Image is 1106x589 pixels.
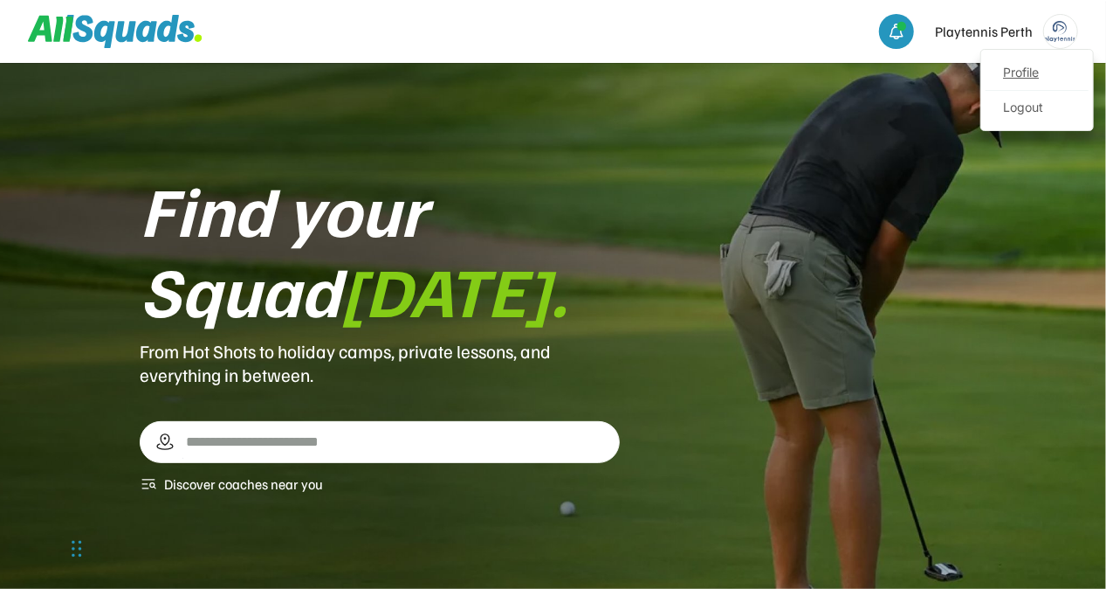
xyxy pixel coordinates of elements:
[340,246,567,333] font: [DATE].
[986,91,1089,126] div: Logout
[888,23,905,40] img: bell-03%20%281%29.svg
[986,56,1089,91] a: Profile
[935,21,1033,42] div: Playtennis Perth
[140,169,620,329] div: Find your Squad
[164,474,323,495] div: Discover coaches near you
[1044,15,1077,48] img: playtennis%20blue%20logo%201.png
[140,340,620,386] div: From Hot Shots to holiday camps, private lessons, and everything in between.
